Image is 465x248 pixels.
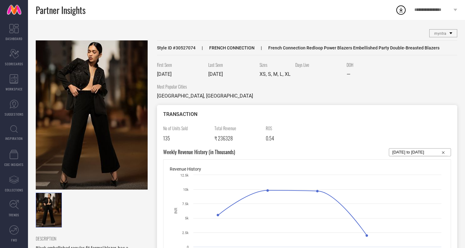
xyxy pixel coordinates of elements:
text: 10k [183,188,189,192]
span: SCORECARDS [5,62,23,66]
span: Most Popular Cities [157,83,253,90]
span: COLLECTIONS [5,188,23,192]
span: [GEOGRAPHIC_DATA], [GEOGRAPHIC_DATA] [157,93,253,99]
span: INSPIRATION [5,136,23,141]
span: ROS [266,125,312,131]
span: XS, S, M, L, XL [260,71,291,77]
text: INR [174,208,178,214]
span: 0.54 [266,135,274,142]
span: No of Units Sold [163,125,210,131]
span: [DATE] [208,71,223,77]
div: TRANSACTION [163,111,451,117]
text: 7.5k [182,202,189,206]
span: Total Revenue [214,125,261,131]
span: Style ID # 30527074 [157,45,196,50]
span: Partner Insights [36,4,85,16]
span: Days Live [295,62,342,68]
span: myntra [434,31,446,36]
text: 12.5k [180,173,189,177]
span: FWD [11,238,17,242]
span: TRENDS [9,213,19,217]
span: DESCRIPTION [36,235,143,242]
span: SUGGESTIONS [5,112,24,117]
text: 2.5k [182,231,189,235]
span: Revenue History [170,167,201,172]
span: First Seen [157,62,204,68]
span: [DATE] [157,71,172,77]
span: DASHBOARD [6,36,22,41]
span: WORKSPACE [6,87,23,91]
span: Sizes [260,62,291,68]
div: Open download list [395,4,407,16]
text: 5k [185,216,189,220]
span: ₹ 236328 [214,135,233,142]
input: Select... [392,149,448,156]
span: FRENCH CONNECTION [196,45,255,50]
span: Last Seen [208,62,255,68]
span: Weekly Revenue History (in Thousands) [163,148,235,156]
span: — [347,71,350,77]
span: French Connection Redloop Power Blazers Embellished Party Double-Breasted Blazers [255,45,440,50]
span: CDC INSIGHTS [4,162,24,167]
span: DOH [347,62,393,68]
span: 135 [163,135,170,142]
